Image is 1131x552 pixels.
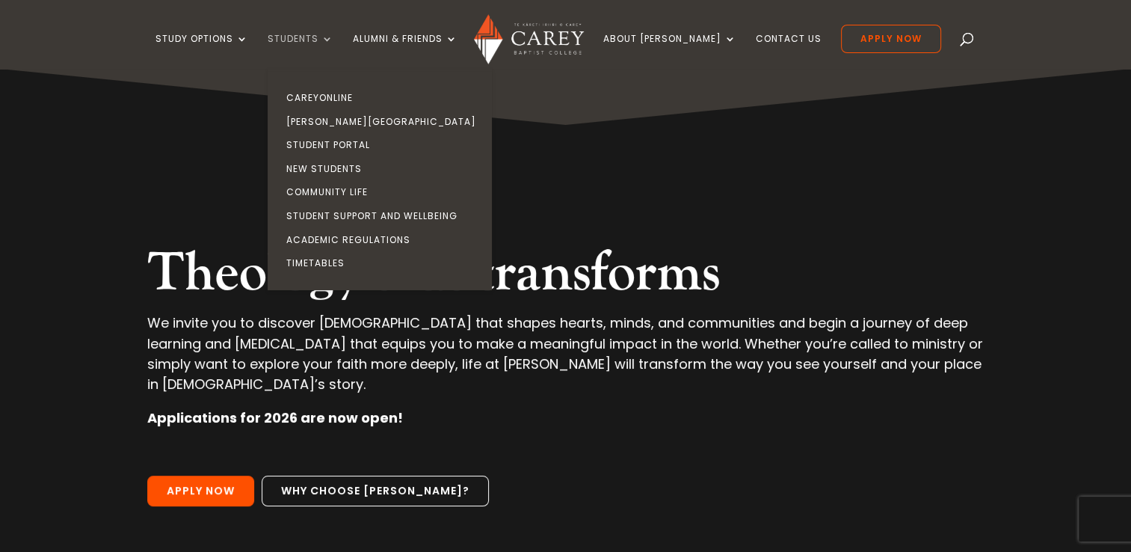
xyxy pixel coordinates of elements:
a: Students [268,34,333,69]
a: Why choose [PERSON_NAME]? [262,476,489,507]
a: New Students [271,157,496,181]
a: About [PERSON_NAME] [603,34,736,69]
a: [PERSON_NAME][GEOGRAPHIC_DATA] [271,110,496,134]
a: Study Options [155,34,248,69]
a: Alumni & Friends [353,34,457,69]
a: Student Portal [271,133,496,157]
a: Apply Now [147,476,254,507]
a: Timetables [271,251,496,275]
a: CareyOnline [271,86,496,110]
img: Carey Baptist College [474,14,584,64]
a: Community Life [271,180,496,204]
p: We invite you to discover [DEMOGRAPHIC_DATA] that shapes hearts, minds, and communities and begin... [147,313,983,408]
strong: Applications for 2026 are now open! [147,408,403,427]
h2: Theology that transforms [147,241,983,313]
a: Contact Us [756,34,822,69]
a: Apply Now [841,25,941,53]
a: Academic Regulations [271,228,496,252]
a: Student Support and Wellbeing [271,204,496,228]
